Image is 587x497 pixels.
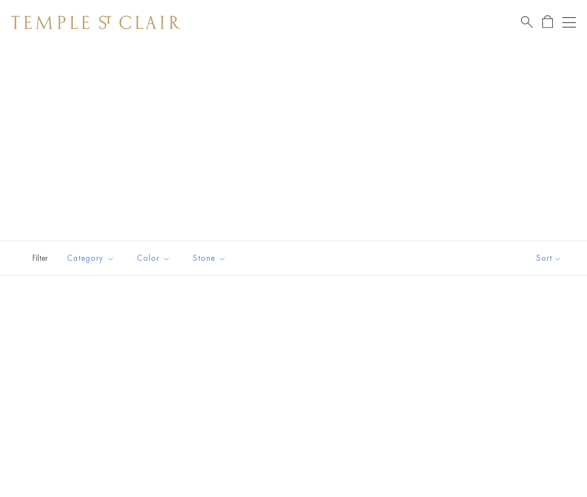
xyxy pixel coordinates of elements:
[11,16,180,29] img: Temple St. Clair
[562,16,576,29] button: Open navigation
[521,15,533,29] a: Search
[184,246,235,271] button: Stone
[59,246,123,271] button: Category
[511,241,587,275] button: Show sort by
[542,15,553,29] a: Open Shopping Bag
[187,251,235,265] span: Stone
[131,251,179,265] span: Color
[129,246,179,271] button: Color
[61,251,123,265] span: Category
